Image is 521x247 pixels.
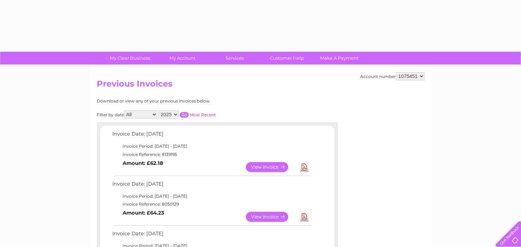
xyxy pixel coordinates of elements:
a: View [246,212,296,222]
div: Account number [360,72,425,80]
a: Services [206,52,263,65]
b: Amount: £64.23 [123,210,164,216]
a: My Account [154,52,211,65]
a: View [246,162,296,172]
td: Invoice Period: [DATE] - [DATE] [111,192,312,200]
a: Customer Help [259,52,315,65]
h2: Previous Invoices [97,79,425,92]
a: Download [300,162,309,172]
a: Most Recent [190,112,216,117]
a: Download [300,212,309,222]
td: Invoice Period: [DATE] - [DATE] [111,142,312,150]
a: Make A Payment [311,52,368,65]
td: Invoice Reference: 8050129 [111,200,312,208]
td: Invoice Reference: 8139195 [111,150,312,159]
div: Download or view any of your previous invoices below. [97,99,278,103]
b: Amount: £62.18 [123,160,163,166]
div: Filter by date [97,110,278,119]
a: My Clear Business [102,52,158,65]
td: Invoice Date: [DATE] [111,229,312,242]
td: Invoice Date: [DATE] [111,179,312,192]
td: Invoice Date: [DATE] [111,129,312,142]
